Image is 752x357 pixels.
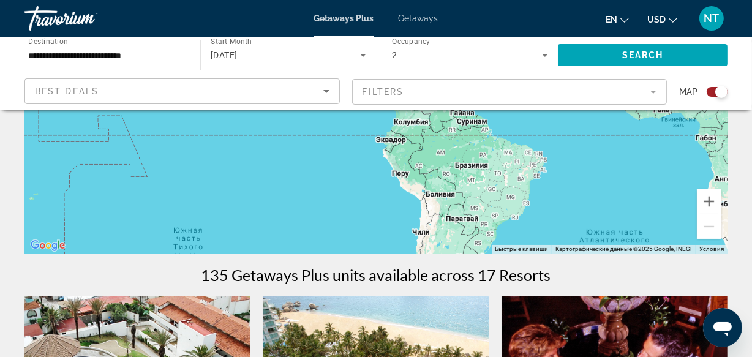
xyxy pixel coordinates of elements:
[679,83,697,100] span: Map
[24,2,147,34] a: Travorium
[392,50,397,60] span: 2
[704,12,720,24] span: NT
[703,308,742,347] iframe: Кнопка запуска окна обмена сообщениями
[28,238,68,254] a: Открыть эту область в Google Картах (в новом окне)
[392,38,431,47] span: Occupancy
[647,10,677,28] button: Change currency
[35,86,99,96] span: Best Deals
[647,15,666,24] span: USD
[558,44,728,66] button: Search
[28,238,68,254] img: Google
[697,214,721,239] button: Уменьшить
[622,50,664,60] span: Search
[399,13,438,23] a: Getaways
[201,266,551,284] h1: 135 Getaways Plus units available across 17 Resorts
[696,6,728,31] button: User Menu
[211,38,252,47] span: Start Month
[699,246,724,252] a: Условия (ссылка откроется в новой вкладке)
[697,189,721,214] button: Увеличить
[314,13,374,23] a: Getaways Plus
[606,15,617,24] span: en
[495,245,548,254] button: Быстрые клавиши
[352,78,667,105] button: Filter
[211,50,238,60] span: [DATE]
[606,10,629,28] button: Change language
[35,84,329,99] mat-select: Sort by
[28,37,68,46] span: Destination
[555,246,692,252] span: Картографические данные ©2025 Google, INEGI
